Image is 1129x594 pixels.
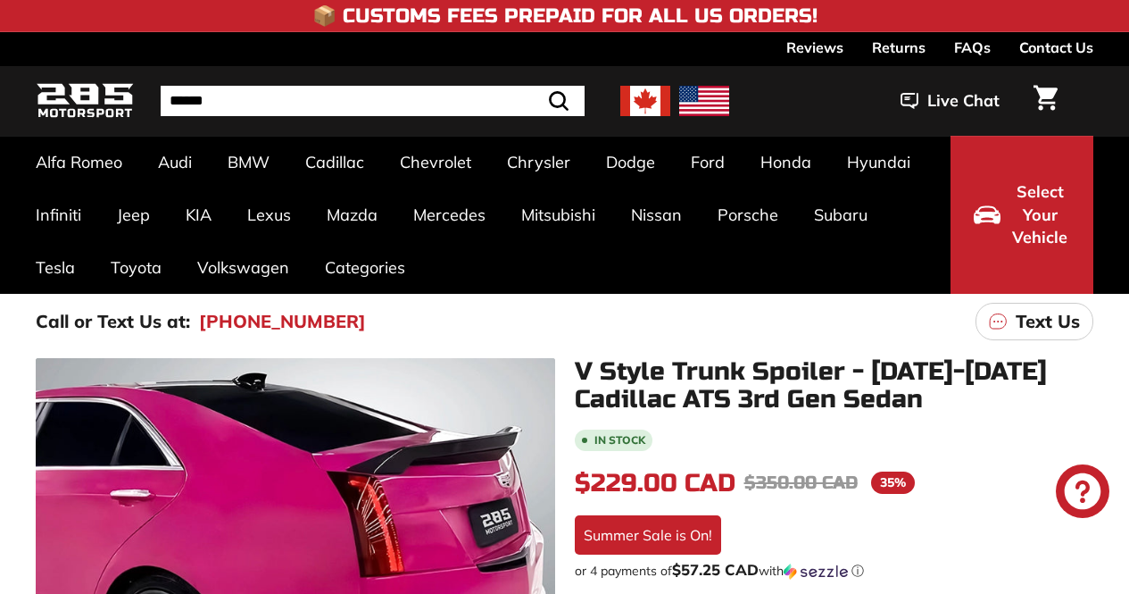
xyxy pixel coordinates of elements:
a: Ford [673,136,743,188]
button: Live Chat [877,79,1023,123]
a: Alfa Romeo [18,136,140,188]
a: Subaru [796,188,885,241]
a: Mercedes [395,188,503,241]
input: Search [161,86,585,116]
a: Audi [140,136,210,188]
a: KIA [168,188,229,241]
button: Select Your Vehicle [951,136,1093,294]
img: Logo_285_Motorsport_areodynamics_components [36,80,134,122]
a: Lexus [229,188,309,241]
a: Mitsubishi [503,188,613,241]
a: Text Us [975,303,1093,340]
a: Volkswagen [179,241,307,294]
a: BMW [210,136,287,188]
a: Cadillac [287,136,382,188]
a: Chevrolet [382,136,489,188]
p: Call or Text Us at: [36,308,190,335]
a: [PHONE_NUMBER] [199,308,366,335]
span: 35% [871,472,915,494]
a: Categories [307,241,423,294]
span: Select Your Vehicle [1009,180,1070,249]
a: Chrysler [489,136,588,188]
h4: 📦 Customs Fees Prepaid for All US Orders! [312,5,818,27]
a: Contact Us [1019,32,1093,63]
inbox-online-store-chat: Shopify online store chat [1050,464,1115,523]
a: Cart [1023,71,1068,131]
a: Jeep [99,188,168,241]
a: Returns [872,32,926,63]
span: $57.25 CAD [672,560,759,579]
a: Reviews [786,32,843,63]
img: Sezzle [784,564,848,580]
p: Text Us [1016,308,1080,335]
h1: V Style Trunk Spoiler - [DATE]-[DATE] Cadillac ATS 3rd Gen Sedan [575,358,1094,414]
a: Toyota [93,241,179,294]
a: Nissan [613,188,700,241]
a: Porsche [700,188,796,241]
a: Tesla [18,241,93,294]
span: $350.00 CAD [744,472,858,494]
div: or 4 payments of with [575,562,1094,580]
span: $229.00 CAD [575,468,735,498]
div: Summer Sale is On! [575,515,721,555]
a: Mazda [309,188,395,241]
a: Hyundai [829,136,928,188]
span: Live Chat [927,89,1000,113]
a: Dodge [588,136,673,188]
a: FAQs [954,32,991,63]
a: Infiniti [18,188,99,241]
b: In stock [594,435,645,446]
div: or 4 payments of$57.25 CADwithSezzle Click to learn more about Sezzle [575,562,1094,580]
a: Honda [743,136,829,188]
